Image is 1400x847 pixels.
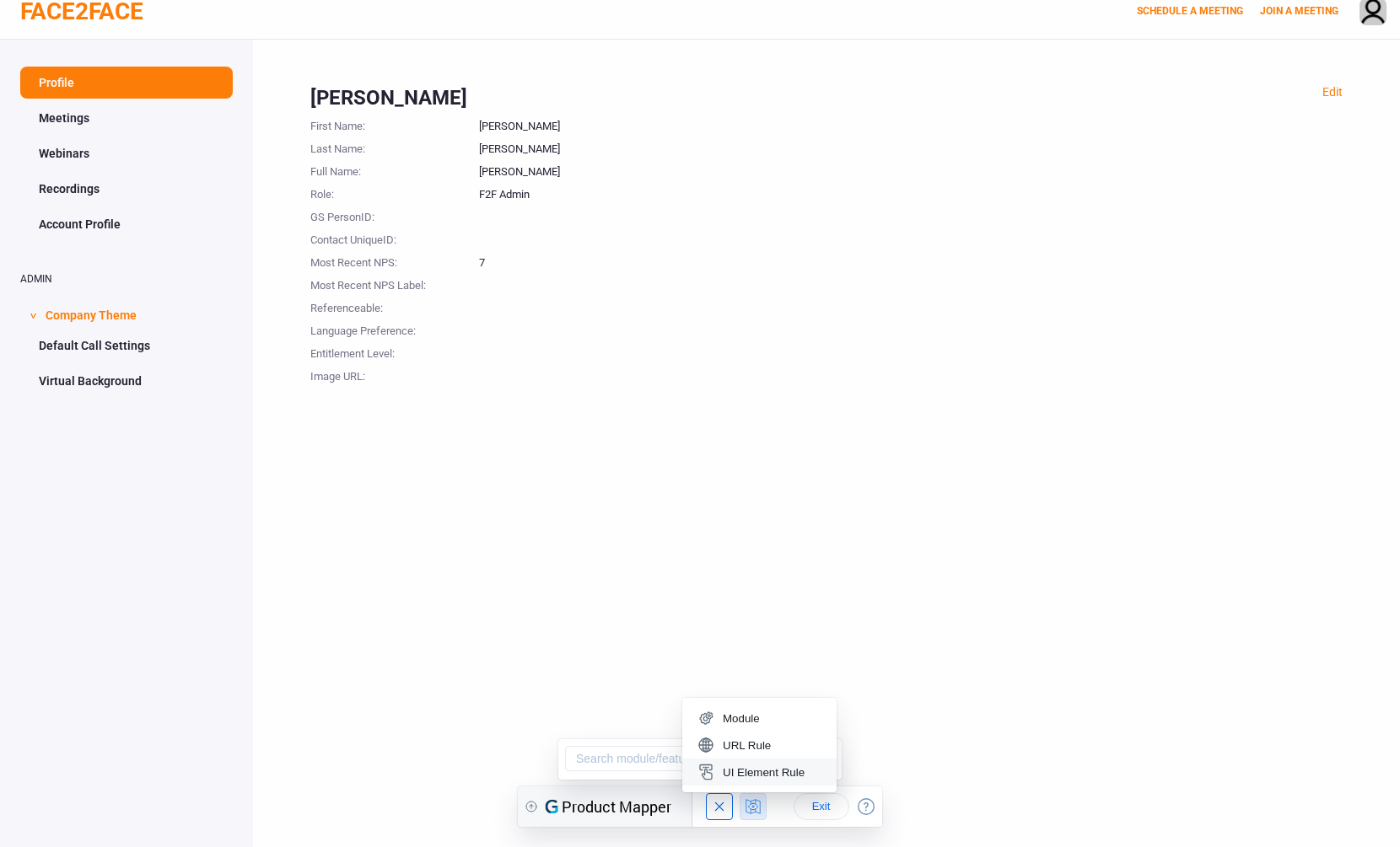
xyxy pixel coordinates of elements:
span: Exit [290,13,317,27]
a: Virtual Background [20,365,233,397]
a: Edit [1322,85,1343,99]
a: JOIN A MEETING [1260,5,1338,17]
div: F2F Admin [479,180,1343,203]
input: Search module/feature [8,7,186,32]
div: [PERSON_NAME] [479,135,1343,158]
span: > [24,313,41,319]
div: Most Recent NPS Label : [310,271,479,294]
div: Image URL : [310,362,479,385]
a: Default Call Settings [20,330,233,362]
a: Meetings [20,102,233,134]
div: [PERSON_NAME] [479,158,1343,180]
div: Language Preference : [310,317,479,340]
div: UI Element Rule [40,68,122,81]
div: URL Rule [40,41,89,54]
div: Contact UniqueID : [310,226,479,249]
a: SCHEDULE A MEETING [1137,5,1243,17]
div: 7 [479,249,1343,271]
div: [PERSON_NAME] [479,112,1343,135]
div: Entitlement Level : [310,340,479,362]
span: Company Theme [46,298,137,330]
div: Role : [310,180,479,203]
div: GS PersonID : [310,203,479,226]
a: Recordings [20,173,233,205]
div: [PERSON_NAME] [310,83,1343,112]
div: Last Name : [310,135,479,158]
div: Full Name : [310,158,479,180]
a: Webinars [20,137,233,169]
div: Referenceable : [310,294,479,317]
div: Module [40,14,78,27]
h2: ADMIN [20,274,233,285]
a: Account Profile [20,208,233,240]
div: Most Recent NPS : [310,249,479,271]
button: Exit [276,7,331,34]
div: First Name : [310,112,479,135]
a: Profile [20,67,233,99]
